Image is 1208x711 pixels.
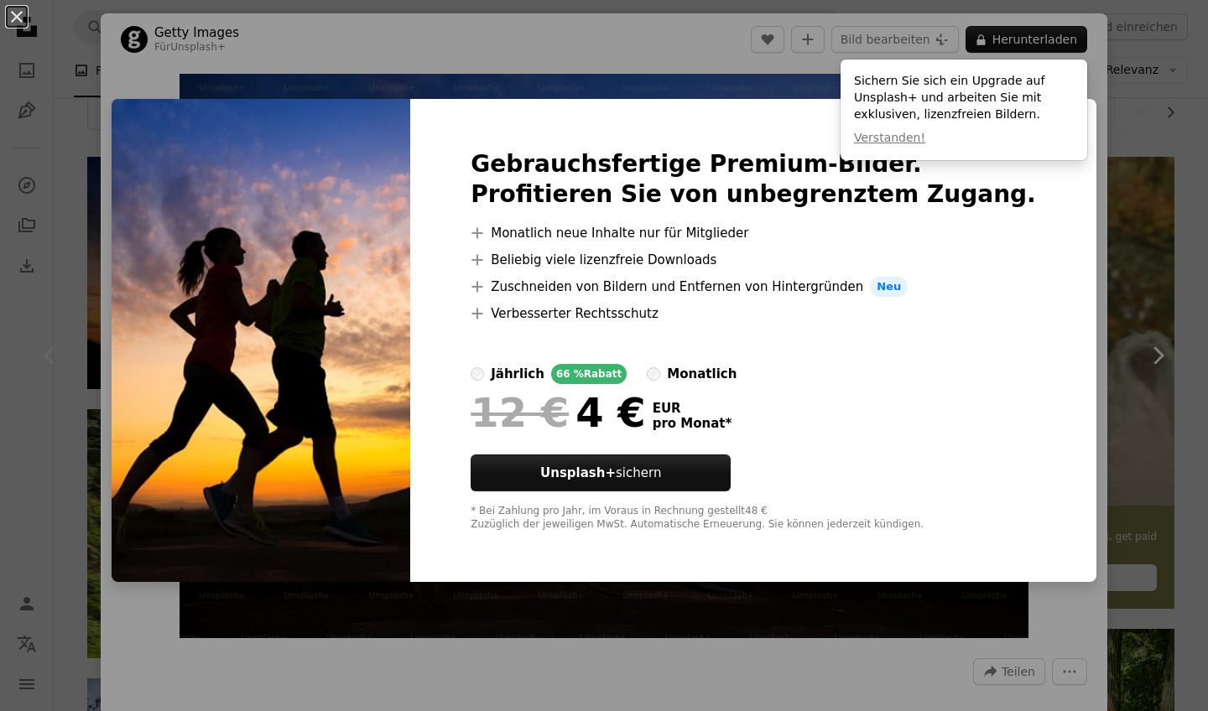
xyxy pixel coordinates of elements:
[647,367,660,381] input: monatlich
[491,364,544,384] div: jährlich
[551,364,627,384] div: 66 % Rabatt
[471,304,1036,324] li: Verbesserter Rechtsschutz
[540,465,616,480] strong: Unsplash+
[112,99,410,582] img: premium_photo-1663127634553-05615925ffd5
[471,454,731,491] button: Unsplash+sichern
[653,416,732,431] span: pro Monat *
[471,391,645,434] div: 4 €
[854,130,925,147] button: Verstanden!
[471,149,1036,210] h2: Gebrauchsfertige Premium-Bilder. Profitieren Sie von unbegrenztem Zugang.
[471,367,484,381] input: jährlich66 %Rabatt
[471,391,569,434] span: 12 €
[667,364,737,384] div: monatlich
[471,223,1036,243] li: Monatlich neue Inhalte nur für Mitglieder
[841,60,1087,160] div: Sichern Sie sich ein Upgrade auf Unsplash+ und arbeiten Sie mit exklusiven, lizenzfreien Bildern.
[471,250,1036,270] li: Beliebig viele lizenzfreie Downloads
[653,401,732,416] span: EUR
[471,505,1036,532] div: * Bei Zahlung pro Jahr, im Voraus in Rechnung gestellt 48 € Zuzüglich der jeweiligen MwSt. Automa...
[471,277,1036,297] li: Zuschneiden von Bildern und Entfernen von Hintergründen
[870,277,908,297] span: Neu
